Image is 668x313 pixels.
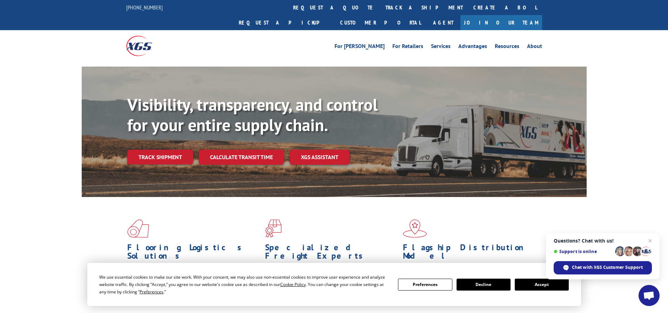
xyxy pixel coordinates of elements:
span: Support is online [554,249,613,254]
img: xgs-icon-total-supply-chain-intelligence-red [127,219,149,238]
a: For [PERSON_NAME] [335,43,385,51]
h1: Flooring Logistics Solutions [127,243,260,264]
a: Join Our Team [460,15,542,30]
div: We use essential cookies to make our site work. With your consent, we may also use non-essential ... [99,273,390,295]
a: For Retailers [392,43,423,51]
img: xgs-icon-focused-on-flooring-red [265,219,282,238]
button: Accept [515,279,569,291]
button: Preferences [398,279,452,291]
a: Agent [426,15,460,30]
a: Resources [495,43,519,51]
h1: Flagship Distribution Model [403,243,535,264]
span: Questions? Chat with us! [554,238,652,244]
button: Decline [457,279,511,291]
span: Close chat [646,237,654,245]
span: Cookie Policy [280,281,306,287]
div: Cookie Consent Prompt [87,263,581,306]
a: Request a pickup [234,15,335,30]
a: Track shipment [127,150,193,164]
span: Preferences [140,289,163,295]
a: Customer Portal [335,15,426,30]
img: xgs-icon-flagship-distribution-model-red [403,219,427,238]
div: Chat with XGS Customer Support [554,261,652,274]
b: Visibility, transparency, and control for your entire supply chain. [127,94,378,136]
span: Chat with XGS Customer Support [572,264,643,271]
div: Open chat [639,285,660,306]
a: XGS ASSISTANT [290,150,350,165]
a: About [527,43,542,51]
a: [PHONE_NUMBER] [126,4,163,11]
a: Calculate transit time [199,150,284,165]
a: Advantages [458,43,487,51]
a: Services [431,43,451,51]
h1: Specialized Freight Experts [265,243,398,264]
